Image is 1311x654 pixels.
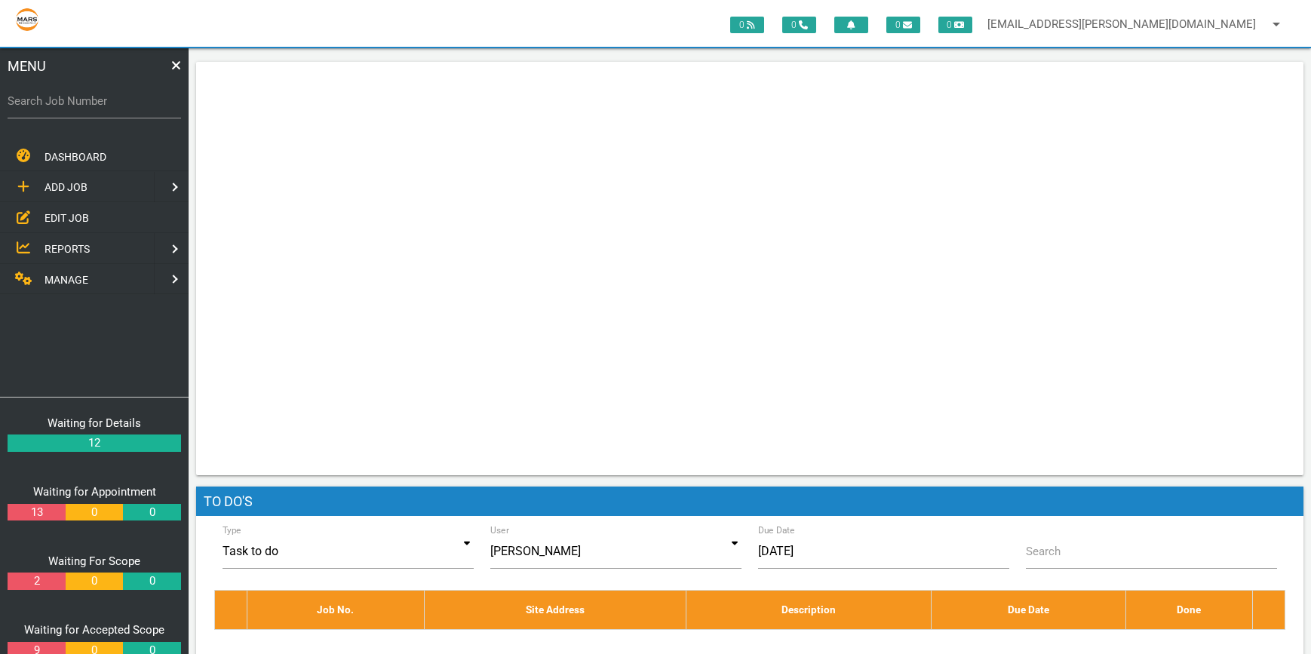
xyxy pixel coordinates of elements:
[886,17,920,33] span: 0
[8,56,46,76] span: MENU
[33,485,156,499] a: Waiting for Appointment
[45,151,106,163] span: DASHBOARD
[782,17,816,33] span: 0
[45,243,90,255] span: REPORTS
[196,487,1303,517] h1: To Do's
[24,623,164,637] a: Waiting for Accepted Scope
[931,591,1125,629] th: Due Date
[730,17,764,33] span: 0
[938,17,972,33] span: 0
[66,573,123,590] a: 0
[66,504,123,521] a: 0
[247,591,425,629] th: Job No.
[8,93,181,110] label: Search Job Number
[758,524,795,537] label: Due Date
[1125,591,1252,629] th: Done
[8,573,65,590] a: 2
[48,554,140,568] a: Waiting For Scope
[8,434,181,452] a: 12
[48,416,141,430] a: Waiting for Details
[424,591,686,629] th: Site Address
[123,504,180,521] a: 0
[15,8,39,32] img: s3file
[223,524,241,537] label: Type
[45,182,88,194] span: ADD JOB
[686,591,931,629] th: Description
[490,524,509,537] label: User
[45,212,89,224] span: EDIT JOB
[8,504,65,521] a: 13
[45,274,88,286] span: MANAGE
[1026,543,1061,560] label: Search
[123,573,180,590] a: 0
